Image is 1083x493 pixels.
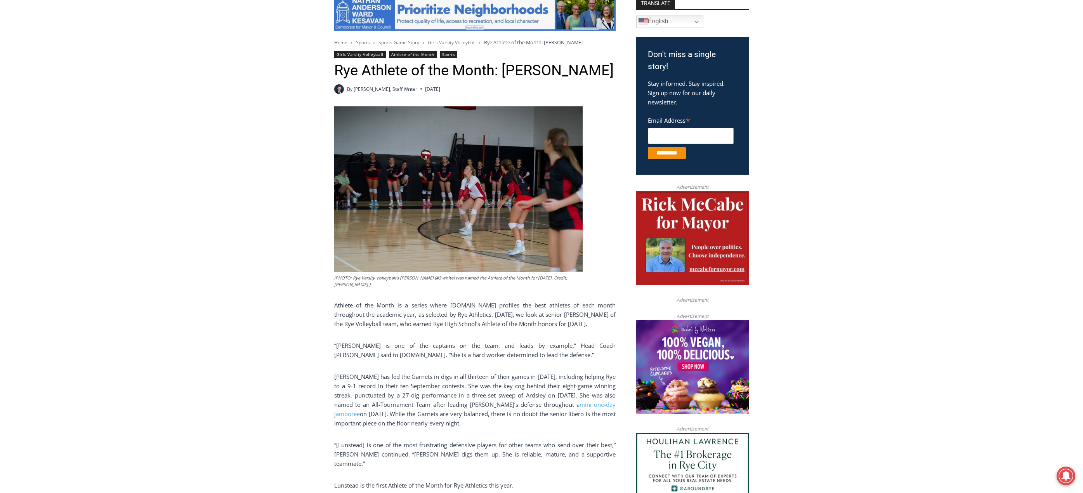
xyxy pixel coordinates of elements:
a: Athlete of the Month [389,51,437,58]
h1: Rye Athlete of the Month: [PERSON_NAME] [334,62,616,80]
p: Stay informed. Stay inspired. Sign up now for our daily newsletter. [648,79,737,107]
img: McCabe for Mayor [636,191,749,285]
img: Baked by Melissa [636,320,749,414]
time: [DATE] [425,85,440,93]
span: Rye Athlete of the Month: [PERSON_NAME] [484,39,583,46]
label: Email Address [648,113,734,127]
p: [PERSON_NAME] has led the Garnets in digs in all thirteen of their games in [DATE], including hel... [334,372,616,428]
img: Charlie Morris headshot PROFESSIONAL HEADSHOT [334,84,344,94]
a: Girls Varsity Volleyball [334,51,386,58]
a: Author image [334,84,344,94]
span: > [351,40,353,45]
span: > [479,40,481,45]
a: English [636,16,703,28]
a: Girls Varsity Volleyball [428,39,476,46]
a: Sports [440,51,457,58]
a: Sports [356,39,370,46]
span: Advertisement [669,425,716,432]
a: Sports Game Story [378,39,419,46]
a: Home [334,39,347,46]
p: Athlete of the Month is a series where [DOMAIN_NAME] profiles the best athletes of each month thr... [334,300,616,328]
p: “[PERSON_NAME] is one of the captains on the team, and leads by example,” Head Coach [PERSON_NAME... [334,341,616,359]
figcaption: (PHOTO: Rye Varsity Volleyball’s [PERSON_NAME] (#3 white) was named the Athlete of the Month for ... [334,274,583,288]
span: > [373,40,375,45]
p: “[Lunstead] is one of the most frustrating defensive players for other teams who send over their ... [334,440,616,468]
a: [PERSON_NAME], Staff Writer [354,86,417,92]
p: Lunstead is the first Athlete of the Month for Rye Athletics this year. [334,481,616,490]
span: Advertisement [669,183,716,191]
img: (PHOTO: Rye Varsity Volleyball's Emma Lunstead (#3 white) was named the Athlete of the Month for ... [334,106,583,272]
span: By [347,85,352,93]
h3: Don't miss a single story! [648,49,737,73]
span: Advertisement [669,296,716,304]
img: en [639,17,648,26]
span: > [422,40,425,45]
span: Advertisement [669,312,716,320]
nav: Breadcrumbs [334,38,616,46]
